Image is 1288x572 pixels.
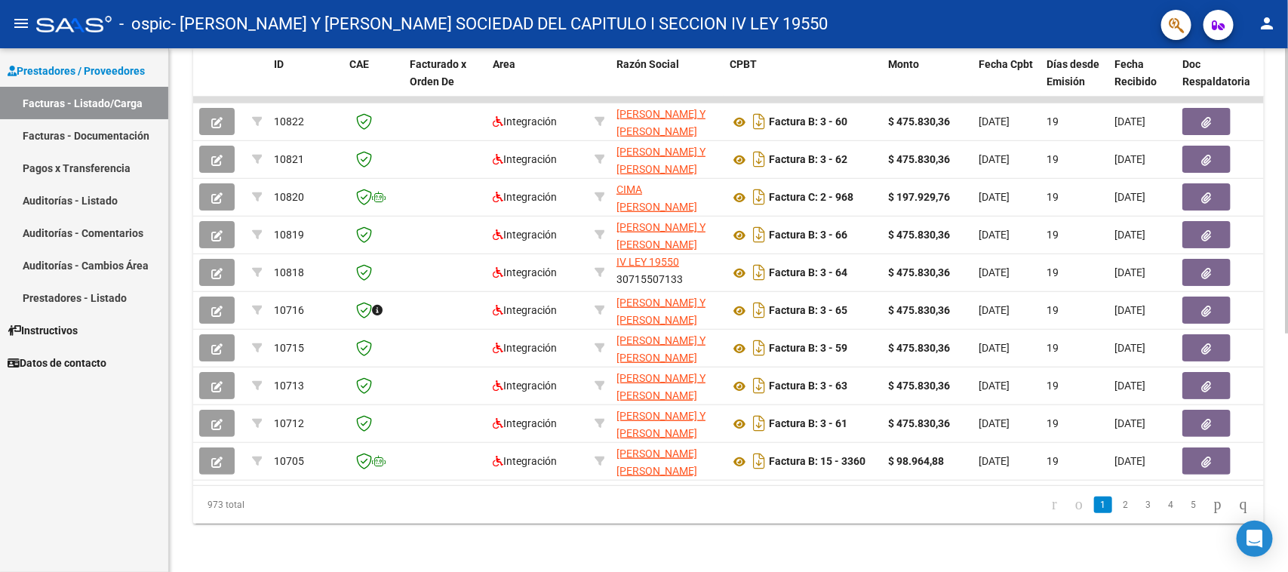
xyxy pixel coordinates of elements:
span: [PERSON_NAME] [PERSON_NAME] [616,447,697,477]
span: CAE [349,58,369,70]
strong: Factura B: 3 - 59 [769,343,847,355]
span: Doc Respaldatoria [1182,58,1250,88]
i: Descargar documento [749,411,769,435]
span: 19 [1047,153,1059,165]
span: 10715 [274,342,304,354]
span: Fecha Recibido [1114,58,1157,88]
span: [DATE] [1114,115,1145,128]
span: [PERSON_NAME] Y [PERSON_NAME] SOCIEDAD DEL CAPITULO I SECCION IV LEY 19550 [616,146,718,226]
datatable-header-cell: Días desde Emisión [1041,48,1108,115]
span: [DATE] [979,380,1010,392]
span: 10712 [274,417,304,429]
i: Descargar documento [749,147,769,171]
datatable-header-cell: CAE [343,48,404,115]
strong: Factura C: 2 - 968 [769,192,853,204]
datatable-header-cell: Fecha Cpbt [973,48,1041,115]
datatable-header-cell: Area [487,48,589,115]
span: [DATE] [1114,417,1145,429]
span: 19 [1047,455,1059,467]
li: page 5 [1182,492,1205,518]
span: Integración [493,304,557,316]
span: [DATE] [979,229,1010,241]
span: [DATE] [979,455,1010,467]
span: [PERSON_NAME] Y [PERSON_NAME] SOCIEDAD DEL CAPITULO I SECCION IV LEY 19550 [616,372,718,453]
a: 1 [1094,497,1112,513]
span: Integración [493,455,557,467]
div: 30715507133 [616,219,718,251]
span: 10705 [274,455,304,467]
a: 5 [1185,497,1203,513]
span: Integración [493,115,557,128]
i: Descargar documento [749,449,769,473]
span: 10821 [274,153,304,165]
strong: Factura B: 3 - 62 [769,154,847,166]
datatable-header-cell: Fecha Recibido [1108,48,1176,115]
div: 30715507133 [616,257,718,288]
span: [DATE] [1114,304,1145,316]
span: CPBT [730,58,757,70]
span: [DATE] [1114,191,1145,203]
span: [DATE] [979,153,1010,165]
span: [DATE] [979,342,1010,354]
span: Integración [493,342,557,354]
span: 19 [1047,380,1059,392]
datatable-header-cell: Monto [882,48,973,115]
strong: $ 475.830,36 [888,153,950,165]
span: Instructivos [8,322,78,339]
a: 2 [1117,497,1135,513]
span: Area [493,58,515,70]
i: Descargar documento [749,223,769,247]
span: Integración [493,153,557,165]
span: 19 [1047,342,1059,354]
span: 10713 [274,380,304,392]
li: page 1 [1092,492,1114,518]
span: 19 [1047,115,1059,128]
span: [DATE] [979,417,1010,429]
span: [DATE] [1114,153,1145,165]
span: [PERSON_NAME] Y [PERSON_NAME] SOCIEDAD DEL CAPITULO I SECCION IV LEY 19550 [616,187,718,268]
strong: Factura B: 3 - 64 [769,267,847,279]
strong: $ 98.964,88 [888,455,944,467]
a: 4 [1162,497,1180,513]
span: 10716 [274,304,304,316]
li: page 2 [1114,492,1137,518]
mat-icon: person [1258,14,1276,32]
span: 19 [1047,304,1059,316]
i: Descargar documento [749,185,769,209]
span: Razón Social [616,58,679,70]
datatable-header-cell: Facturado x Orden De [404,48,487,115]
strong: Factura B: 3 - 60 [769,116,847,128]
span: CIMA [PERSON_NAME] [616,183,697,213]
datatable-header-cell: Doc Respaldatoria [1176,48,1267,115]
strong: Factura B: 15 - 3360 [769,456,865,468]
div: 30715507133 [616,407,718,439]
div: 27175798388 [616,445,718,477]
span: [PERSON_NAME] Y [PERSON_NAME] SOCIEDAD DEL CAPITULO I SECCION IV LEY 19550 [616,410,718,491]
span: [PERSON_NAME] Y [PERSON_NAME] SOCIEDAD DEL CAPITULO I SECCION IV LEY 19550 [616,334,718,415]
strong: $ 475.830,36 [888,115,950,128]
i: Descargar documento [749,336,769,360]
strong: $ 475.830,36 [888,266,950,278]
span: [DATE] [1114,380,1145,392]
a: go to next page [1207,497,1228,513]
strong: $ 475.830,36 [888,417,950,429]
span: Días desde Emisión [1047,58,1099,88]
span: Integración [493,380,557,392]
i: Descargar documento [749,109,769,134]
span: 19 [1047,229,1059,241]
div: 27341687964 [616,181,718,213]
strong: Factura B: 3 - 63 [769,380,847,392]
span: Prestadores / Proveedores [8,63,145,79]
div: 30715507133 [616,332,718,364]
a: 3 [1139,497,1157,513]
strong: $ 197.929,76 [888,191,950,203]
a: go to previous page [1068,497,1090,513]
span: 10819 [274,229,304,241]
span: Integración [493,229,557,241]
span: [DATE] [979,191,1010,203]
div: 30715507133 [616,294,718,326]
span: 19 [1047,191,1059,203]
datatable-header-cell: CPBT [724,48,882,115]
strong: $ 475.830,36 [888,304,950,316]
span: 10818 [274,266,304,278]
